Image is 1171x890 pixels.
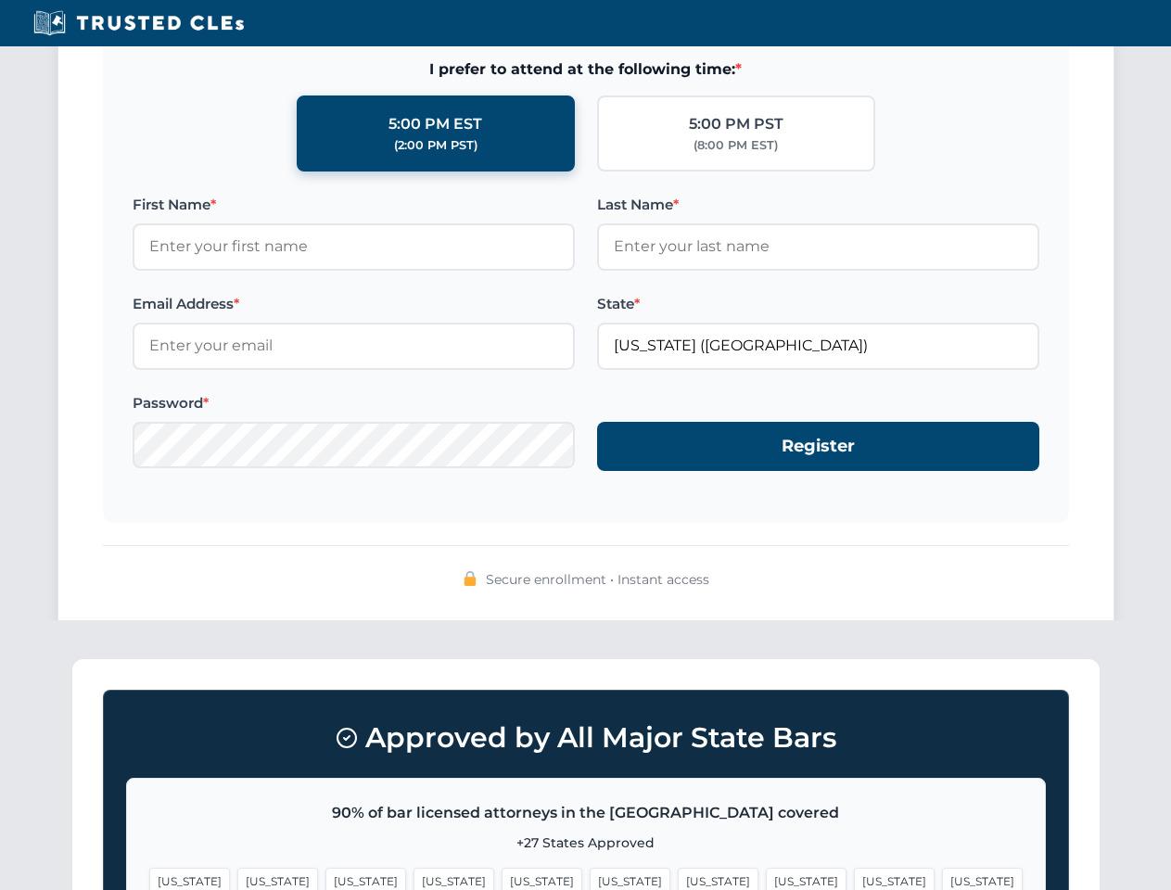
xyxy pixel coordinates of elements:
[133,392,575,414] label: Password
[133,293,575,315] label: Email Address
[149,833,1023,853] p: +27 States Approved
[133,194,575,216] label: First Name
[133,223,575,270] input: Enter your first name
[597,194,1039,216] label: Last Name
[486,569,709,590] span: Secure enrollment • Instant access
[133,57,1039,82] span: I prefer to attend at the following time:
[597,293,1039,315] label: State
[597,323,1039,369] input: Florida (FL)
[463,571,477,586] img: 🔒
[388,112,482,136] div: 5:00 PM EST
[28,9,249,37] img: Trusted CLEs
[126,713,1046,763] h3: Approved by All Major State Bars
[689,112,783,136] div: 5:00 PM PST
[149,801,1023,825] p: 90% of bar licensed attorneys in the [GEOGRAPHIC_DATA] covered
[597,422,1039,471] button: Register
[597,223,1039,270] input: Enter your last name
[133,323,575,369] input: Enter your email
[394,136,477,155] div: (2:00 PM PST)
[694,136,778,155] div: (8:00 PM EST)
